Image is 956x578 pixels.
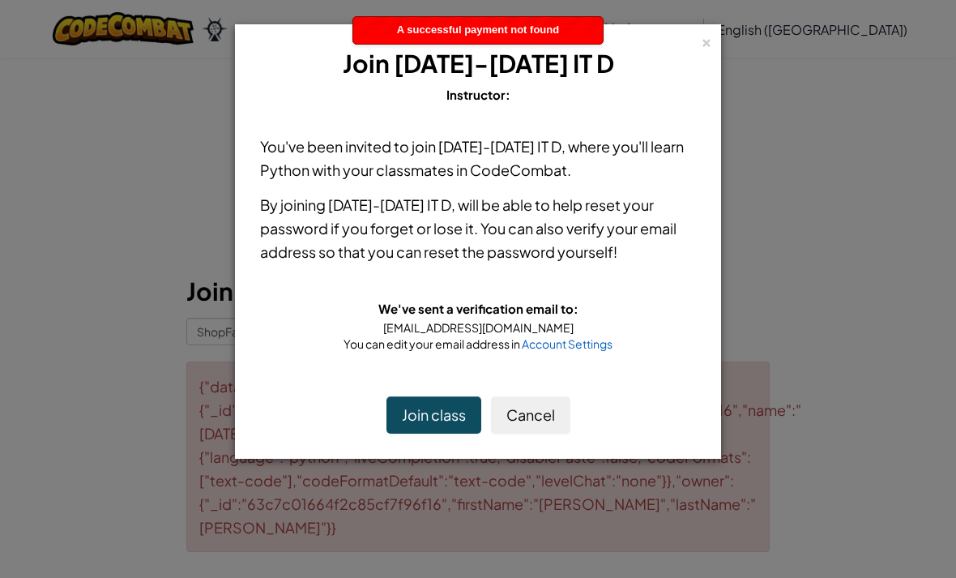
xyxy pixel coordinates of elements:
[344,336,522,351] span: You can edit your email address in
[309,161,571,179] span: with your classmates in CodeCombat.
[386,396,481,434] button: Join class
[343,48,390,79] span: Join
[260,137,438,156] span: You've been invited to join
[394,48,614,79] span: [DATE]-[DATE] IT D
[451,195,458,214] span: ,
[260,195,328,214] span: By joining
[260,161,309,179] span: Python
[260,195,676,261] span: will be able to help reset your password if you forget or lose it. You can also verify your email...
[561,137,684,156] span: , where you'll learn
[378,301,578,316] span: We've sent a verification email to:
[260,319,696,336] div: [EMAIL_ADDRESS][DOMAIN_NAME]
[491,396,570,434] button: Cancel
[701,32,712,49] div: ×
[397,24,559,36] span: A successful payment not found
[522,336,612,351] a: Account Settings
[438,137,561,156] span: [DATE]-[DATE] IT D
[328,195,451,214] span: [DATE]-[DATE] IT D
[446,87,510,102] span: Instructor:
